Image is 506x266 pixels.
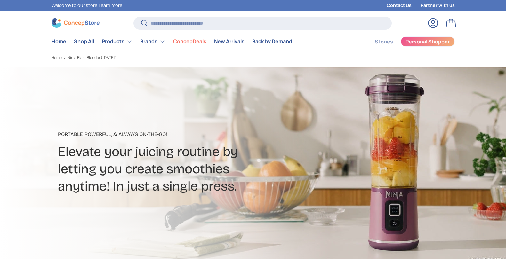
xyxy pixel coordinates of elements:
p: Portable, Powerful, & Always On-The-Go! [58,130,304,138]
a: Ninja Blast Blender ([DATE]) [68,56,116,59]
p: Welcome to our store. [52,2,122,9]
a: Home [52,35,66,48]
a: Personal Shopper [401,36,455,47]
a: Home [52,56,62,59]
a: Partner with us [421,2,455,9]
a: Contact Us [387,2,421,9]
nav: Breadcrumbs [52,55,265,60]
a: Brands [140,35,165,48]
nav: Secondary [359,35,455,48]
a: New Arrivals [214,35,245,48]
a: Shop All [74,35,94,48]
a: ConcepDeals [173,35,206,48]
a: Stories [375,35,393,48]
a: Products [102,35,133,48]
img: ConcepStore [52,18,100,28]
h2: Elevate your juicing routine by letting you create smoothies anytime! In just a single press. [58,143,304,195]
span: Personal Shopper [406,39,450,44]
nav: Primary [52,35,292,48]
a: Back by Demand [252,35,292,48]
a: Learn more [99,2,122,8]
summary: Products [98,35,136,48]
summary: Brands [136,35,169,48]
